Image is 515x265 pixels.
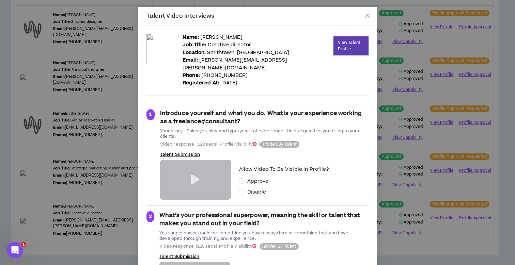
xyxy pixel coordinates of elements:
[183,79,328,87] p: [DATE]
[183,56,287,71] a: [PERSON_NAME][EMAIL_ADDRESS][PERSON_NAME][DOMAIN_NAME]
[159,230,369,241] div: Your superpower could be something you have always had or something that you have developed throu...
[260,243,299,250] sup: Hidden By Talent
[159,254,369,259] p: Talent Submission
[365,13,370,18] span: close
[7,242,23,258] iframe: Intercom live chat
[21,242,26,247] span: 1
[183,41,328,49] p: Creative director
[358,7,377,25] button: Close
[159,243,369,250] span: Video response | 120 secs | Profile Visibility |
[160,128,369,139] div: Your story. . Roles you play and type/years of experience.. Unique qualities you bring to your cl...
[146,12,369,20] div: Talent Video Interviews
[159,211,360,228] strong: What’s your professional superpower, meaning the skill or talent that makes you stand out in your...
[201,72,248,79] a: [PHONE_NUMBER]
[183,34,328,41] p: [PERSON_NAME]
[183,56,198,64] b: Email:
[160,152,369,157] p: Talent Submission
[183,34,199,41] b: Name:
[183,41,206,48] b: Job Title:
[160,109,362,126] strong: Introduce yourself and what you do. What is your experience working as a freelancer/consultant?
[149,213,152,220] span: 2
[183,72,200,79] b: Phone:
[160,141,369,148] span: Video response | 120 secs | Profile Visibility |
[260,141,299,148] sup: Hidden By Talent
[183,49,206,56] b: Location:
[247,188,266,196] span: Disable
[207,49,289,56] span: Smithtown , [GEOGRAPHIC_DATA]
[247,178,269,185] span: Approve
[146,34,177,64] img: V0InnBmSGuhLC7KiFyuvyIWdwzBoeDwUO9NiPKzI.png
[333,36,369,55] a: View Talent Profile
[149,111,152,118] span: 1
[239,163,329,175] label: Allow Video To Be Visible in Profile?
[183,79,219,86] b: Registered At:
